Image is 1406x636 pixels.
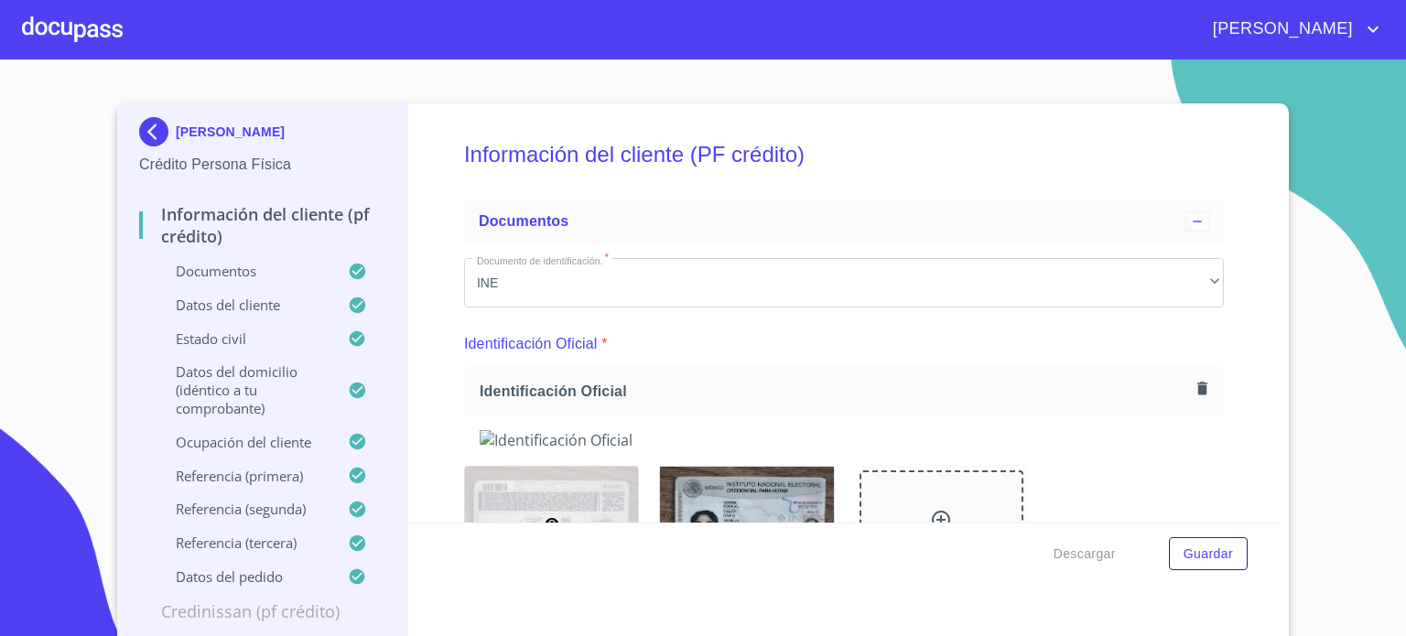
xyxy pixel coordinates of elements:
[1046,537,1123,571] button: Descargar
[139,296,348,314] p: Datos del cliente
[1169,537,1248,571] button: Guardar
[139,154,385,176] p: Crédito Persona Física
[464,258,1224,307] div: INE
[139,262,348,280] p: Documentos
[139,203,385,247] p: Información del cliente (PF crédito)
[479,213,568,229] span: Documentos
[480,382,1190,401] span: Identificación Oficial
[139,600,385,622] p: Credinissan (PF crédito)
[1054,543,1116,566] span: Descargar
[139,433,348,451] p: Ocupación del Cliente
[139,329,348,348] p: Estado Civil
[139,117,385,154] div: [PERSON_NAME]
[464,199,1224,243] div: Documentos
[1199,15,1384,44] button: account of current user
[1184,543,1233,566] span: Guardar
[139,362,348,417] p: Datos del domicilio (idéntico a tu comprobante)
[464,333,598,355] p: Identificación Oficial
[1199,15,1362,44] span: [PERSON_NAME]
[464,117,1224,192] h5: Información del cliente (PF crédito)
[139,117,176,146] img: Docupass spot blue
[480,430,1208,450] img: Identificación Oficial
[660,467,833,579] img: Identificación Oficial
[139,534,348,552] p: Referencia (tercera)
[139,467,348,485] p: Referencia (primera)
[139,500,348,518] p: Referencia (segunda)
[176,124,285,139] p: [PERSON_NAME]
[139,567,348,586] p: Datos del pedido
